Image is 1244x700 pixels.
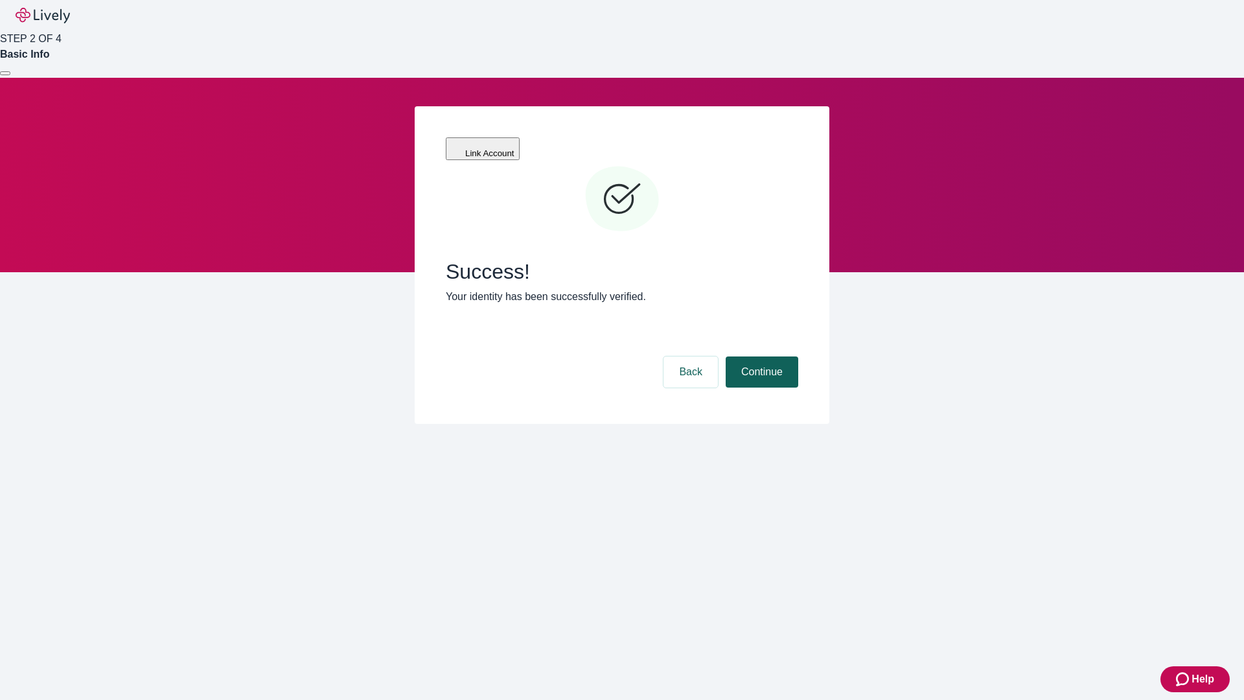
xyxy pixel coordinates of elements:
svg: Checkmark icon [583,161,661,239]
button: Link Account [446,137,520,160]
button: Continue [726,356,798,388]
span: Help [1192,671,1214,687]
svg: Zendesk support icon [1176,671,1192,687]
span: Success! [446,259,798,284]
p: Your identity has been successfully verified. [446,289,798,305]
button: Zendesk support iconHelp [1160,666,1230,692]
img: Lively [16,8,70,23]
button: Back [663,356,718,388]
